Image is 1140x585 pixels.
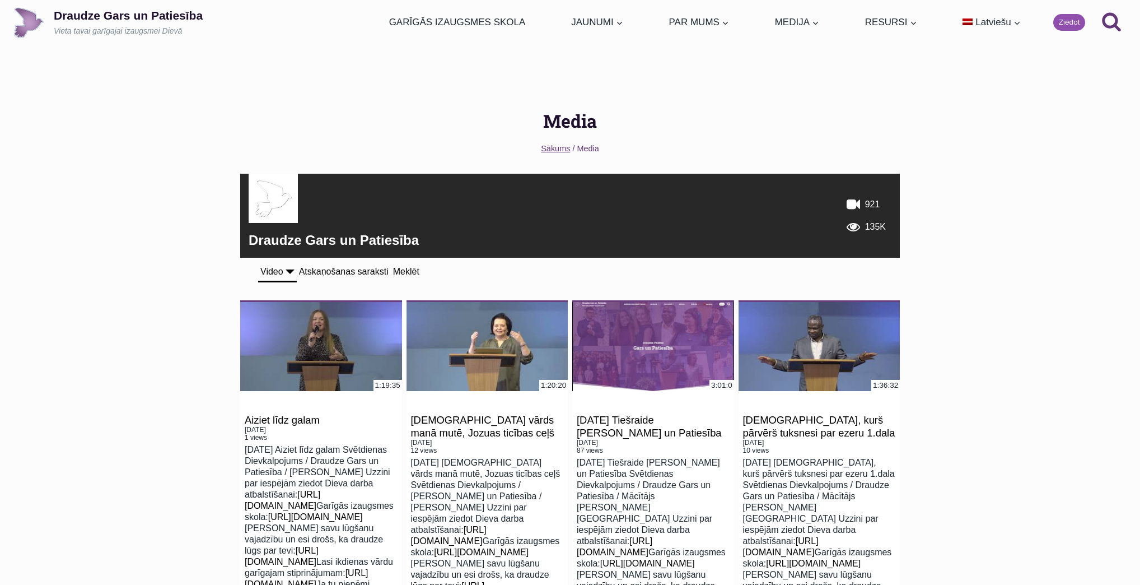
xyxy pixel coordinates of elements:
span: PAR MUMS [669,15,729,30]
img: 2025-Sep-07 Tiešraide Draudze Gars un Patiesība [572,300,734,391]
span: 12 views [411,447,564,455]
img: Dieva vārds manā mutē, Jozuas ticības ceļš [407,300,568,391]
span: 10 views [743,447,896,455]
span: 135K [865,216,886,238]
a: [URL][DOMAIN_NAME] [245,490,320,510]
li: Atskaņošanas saraksti [297,262,391,281]
span: [DATE] [577,439,730,447]
a: [URL][DOMAIN_NAME] [434,547,529,557]
span: 87 views [577,447,730,455]
span: 921 [865,193,880,216]
span: [DATE] [743,439,896,447]
img: Draudze Gars un Patiesība [13,7,44,38]
a: [URL][DOMAIN_NAME] [245,546,319,567]
a: [URL][DOMAIN_NAME] [577,536,652,557]
img: Aiziet līdz galam [240,300,402,391]
span: [DATE] [245,426,398,434]
span: MEDIJA [775,15,819,30]
a: [DATE] Tiešraide [PERSON_NAME] un Patiesība [577,414,722,439]
span: 3:01:0 [709,380,733,391]
span: RESURSI [865,15,917,30]
a: [URL][DOMAIN_NAME] [766,559,861,568]
h1: Media [240,108,900,134]
li: Video [258,262,297,283]
a: [URL][DOMAIN_NAME] [600,559,695,568]
a: Draudze Gars un PatiesībaVieta tavai garīgajai izaugsmei Dievā [13,7,203,38]
span: 1:19:35 [373,380,402,391]
span: JAUNUMI [571,15,623,30]
a: Draudze Gars un Patiesība [249,233,419,248]
span: / [572,144,574,153]
p: Draudze Gars un Patiesība [54,8,203,22]
span: 1 views [245,434,398,442]
a: Aiziet līdz galam [245,414,320,426]
button: View Search Form [1096,7,1127,38]
nav: Breadcrumbs [240,142,900,155]
span: 1:20:20 [539,380,568,391]
a: [URL][DOMAIN_NAME] [743,536,819,557]
span: Media [577,144,599,153]
a: [DEMOGRAPHIC_DATA], kurš pārvērš tuksnesi par ezeru 1.dala [743,414,895,439]
a: [URL][DOMAIN_NAME] [411,525,487,546]
span: [DATE] [411,439,564,447]
span: Latviešu [975,17,1011,27]
img: AIdro_kRjzVy8kStVS2rcx8LIgrEfGRnjs6koR0rIWWevwVqJA=s88-c-k-c0x00ffffff-no-rj [249,174,298,223]
p: Vieta tavai garīgajai izaugsmei Dievā [54,26,203,37]
a: [DEMOGRAPHIC_DATA] vārds manā mutē, Jozuas ticības ceļš [411,414,555,439]
a: [URL][DOMAIN_NAME] [268,512,363,522]
img: Dievs, kurš pārvērš tuksnesi par ezeru 1.dala [739,300,900,391]
a: Sākums [541,144,570,153]
li: Meklēt [391,262,422,281]
a: Ziedot [1053,14,1085,31]
span: 1:36:32 [871,380,900,391]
